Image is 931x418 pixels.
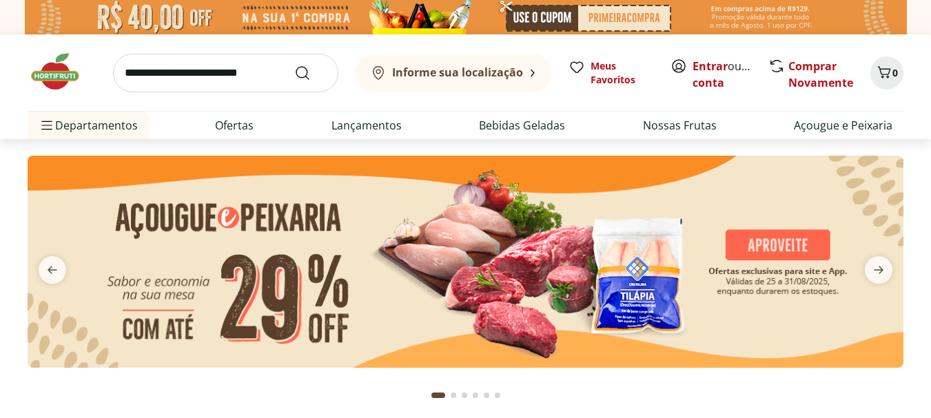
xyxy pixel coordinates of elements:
[215,117,254,134] a: Ofertas
[854,256,903,284] button: next
[28,51,96,92] img: Hortifruti
[481,379,492,412] button: Go to page 5 from fs-carousel
[28,156,903,368] img: açougue
[392,65,523,80] b: Informe sua localização
[429,379,448,412] button: Current page from fs-carousel
[892,66,898,79] span: 0
[113,54,338,92] input: search
[870,56,903,90] button: Carrinho
[492,379,503,412] button: Go to page 6 from fs-carousel
[39,109,138,142] span: Departamentos
[470,379,481,412] button: Go to page 4 from fs-carousel
[28,256,77,284] button: previous
[448,379,459,412] button: Go to page 2 from fs-carousel
[591,59,654,87] span: Meus Favoritos
[794,117,892,134] a: Açougue e Peixaria
[643,117,717,134] a: Nossas Frutas
[459,379,470,412] button: Go to page 3 from fs-carousel
[331,117,402,134] a: Lançamentos
[693,59,728,74] a: Entrar
[693,59,768,90] a: Criar conta
[693,58,754,91] span: ou
[569,59,654,87] a: Meus Favoritos
[39,109,55,142] button: Menu
[788,59,853,90] a: Comprar Novamente
[355,54,552,92] button: Informe sua localização
[479,117,565,134] a: Bebidas Geladas
[294,65,327,81] button: Submit Search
